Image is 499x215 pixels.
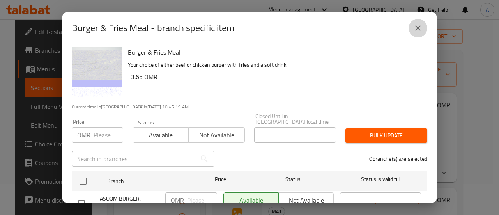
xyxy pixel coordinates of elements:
button: Available [133,127,189,143]
p: OMR [77,130,90,140]
h6: 3.65 OMR [131,71,421,82]
span: Branch [107,176,188,186]
p: OMR [171,195,184,205]
button: close [409,19,427,37]
h2: Burger & Fries Meal - branch specific item [72,22,234,34]
p: 0 branche(s) are selected [369,155,427,163]
img: Burger & Fries Meal [72,47,122,97]
button: Bulk update [345,128,427,143]
span: Price [195,174,246,184]
span: Not available [192,130,241,141]
span: ASOOM BURGER, [PERSON_NAME] [100,194,159,213]
input: Please enter price [94,127,123,143]
span: Status is valid till [340,174,421,184]
span: Status [253,174,334,184]
p: Current time in [GEOGRAPHIC_DATA] is [DATE] 10:45:19 AM [72,103,427,110]
button: Not available [188,127,244,143]
h6: Burger & Fries Meal [128,47,421,58]
input: Please enter price [187,192,217,208]
span: Bulk update [352,131,421,140]
input: Search in branches [72,151,196,167]
span: Available [136,130,186,141]
p: Your choice of either beef or chicken burger with fries and a soft drink [128,60,421,70]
